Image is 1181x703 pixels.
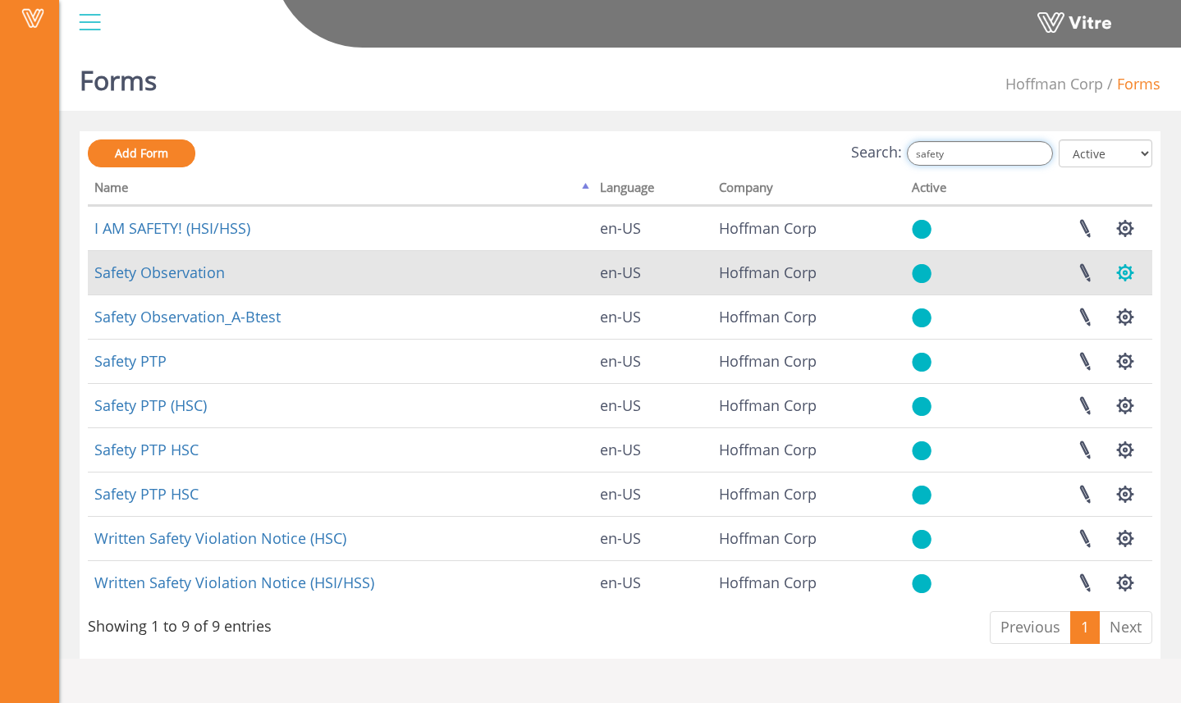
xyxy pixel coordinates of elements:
[907,141,1053,166] input: Search:
[905,175,988,206] th: Active
[593,560,712,605] td: en-US
[1005,74,1103,94] span: 210
[912,219,932,240] img: yes
[593,339,712,383] td: en-US
[719,440,817,459] span: 210
[912,396,932,417] img: yes
[912,573,932,594] img: yes
[719,351,817,371] span: 210
[912,263,932,284] img: yes
[88,139,195,167] a: Add Form
[80,41,157,111] h1: Forms
[593,294,712,339] td: en-US
[94,528,346,548] a: Written Safety Violation Notice (HSC)
[94,484,199,504] a: Safety PTP HSC
[593,427,712,472] td: en-US
[719,395,817,415] span: 210
[94,573,374,592] a: Written Safety Violation Notice (HSI/HSS)
[94,395,207,415] a: Safety PTP (HSC)
[593,250,712,294] td: en-US
[990,611,1071,644] a: Previous
[912,485,932,505] img: yes
[593,175,712,206] th: Language
[912,308,932,328] img: yes
[88,175,593,206] th: Name: activate to sort column descending
[719,262,817,282] span: 210
[94,351,167,371] a: Safety PTP
[719,218,817,238] span: 210
[1070,611,1100,644] a: 1
[593,383,712,427] td: en-US
[94,440,199,459] a: Safety PTP HSC
[712,175,905,206] th: Company
[593,206,712,250] td: en-US
[94,262,225,282] a: Safety Observation
[94,307,281,326] a: Safety Observation_A-Btest
[115,145,168,161] span: Add Form
[1099,611,1152,644] a: Next
[719,573,817,592] span: 210
[719,484,817,504] span: 210
[593,516,712,560] td: en-US
[593,472,712,516] td: en-US
[851,141,1053,166] label: Search:
[88,609,272,637] div: Showing 1 to 9 of 9 entries
[94,218,250,238] a: I AM SAFETY! (HSI/HSS)
[1103,74,1160,95] li: Forms
[719,528,817,548] span: 210
[912,352,932,372] img: yes
[912,529,932,550] img: yes
[912,441,932,461] img: yes
[719,307,817,326] span: 210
